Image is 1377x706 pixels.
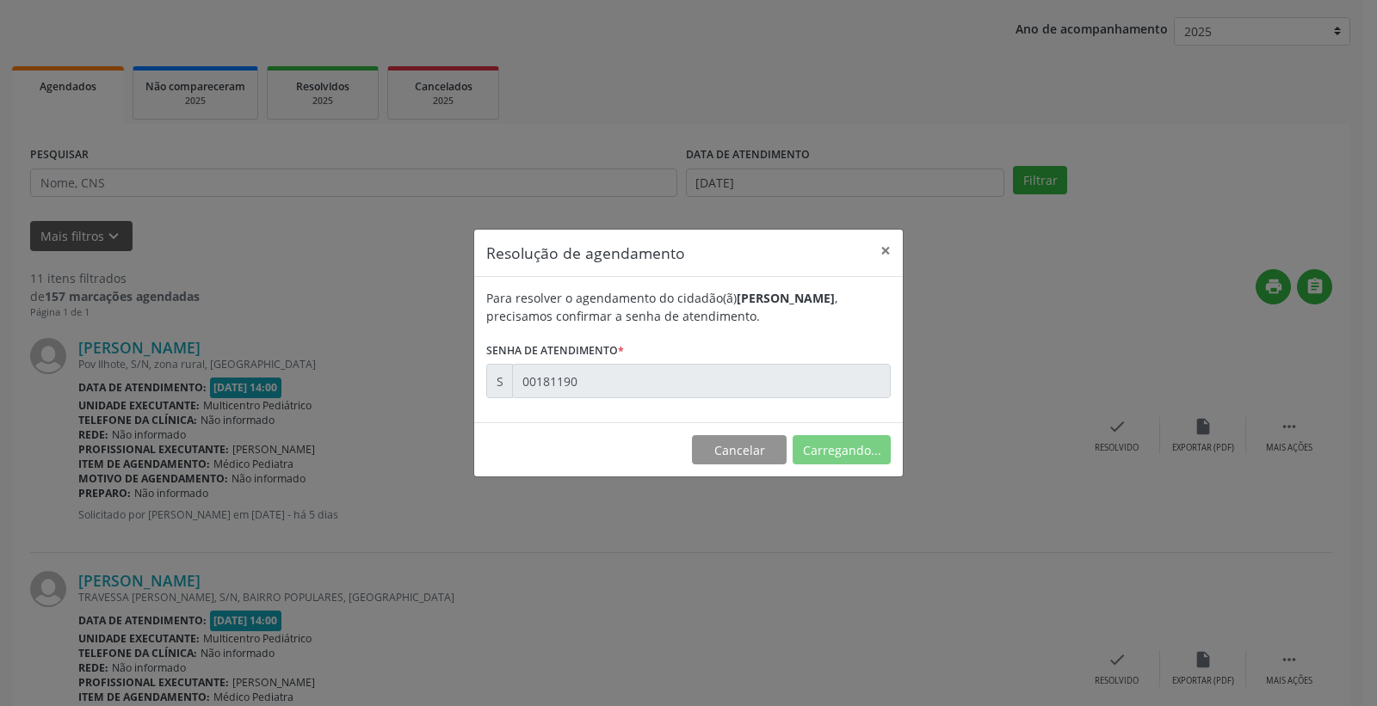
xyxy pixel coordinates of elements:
b: [PERSON_NAME] [737,290,835,306]
button: Close [868,230,903,272]
div: Para resolver o agendamento do cidadão(ã) , precisamos confirmar a senha de atendimento. [486,289,891,325]
div: S [486,364,513,398]
button: Carregando... [793,435,891,464]
label: Senha de atendimento [486,337,624,364]
button: Cancelar [692,435,787,464]
h5: Resolução de agendamento [486,242,685,264]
